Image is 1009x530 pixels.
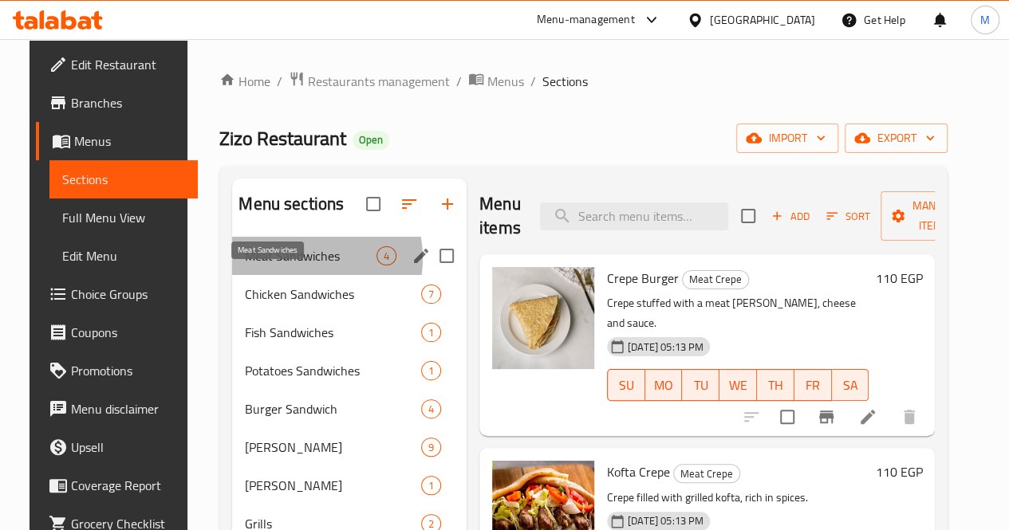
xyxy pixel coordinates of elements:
span: 9 [422,440,440,455]
h2: Menu sections [238,192,344,216]
button: WE [719,369,757,401]
a: Full Menu View [49,198,198,237]
button: FR [794,369,832,401]
h6: 110 EGP [875,461,922,483]
span: Meat Crepe [683,270,748,289]
a: Menus [468,71,524,92]
a: Menu disclaimer [36,390,198,428]
button: TU [682,369,719,401]
span: Add item [765,204,816,229]
span: Sort [826,207,870,226]
a: Menus [36,122,198,160]
span: Full Menu View [62,208,185,227]
div: items [421,438,441,457]
span: Crepe Burger [607,266,679,290]
span: 1 [422,363,440,379]
span: Select all sections [357,187,390,221]
li: / [277,72,282,91]
h2: Menu items [479,192,521,240]
span: 7 [422,287,440,302]
span: Add [769,207,812,226]
li: / [530,72,536,91]
a: Upsell [36,428,198,466]
div: [PERSON_NAME]1 [232,466,467,504]
div: Burger Sandwich4 [232,390,467,428]
nav: breadcrumb [219,71,948,92]
button: export [845,124,948,153]
span: import [749,128,826,148]
button: Sort [822,204,874,229]
div: Meat Crepe [682,270,749,289]
div: Fish Sandwiches1 [232,313,467,351]
a: Coupons [36,313,198,351]
div: items [421,476,441,495]
span: [DATE] 05:13 PM [621,513,710,528]
span: Upsell [71,438,185,457]
a: Home [219,72,270,91]
div: items [376,246,396,265]
span: FR [801,374,826,397]
span: Chicken Sandwiches [245,285,421,304]
span: Branches [71,93,185,112]
span: export [857,128,935,148]
span: SA [838,374,863,397]
span: Open [353,133,389,147]
span: Restaurants management [308,72,450,91]
p: Crepe stuffed with a meat [PERSON_NAME], cheese and sauce. [607,293,869,333]
button: TH [757,369,794,401]
h6: 110 EGP [875,267,922,289]
div: Menu-management [537,10,635,29]
span: [DATE] 05:13 PM [621,340,710,355]
span: [PERSON_NAME] [245,476,421,495]
a: Branches [36,84,198,122]
span: 1 [422,478,440,493]
div: items [421,285,441,304]
a: Edit Menu [49,237,198,275]
span: Manage items [893,196,975,236]
button: edit [409,244,433,268]
span: TU [688,374,713,397]
div: Alexandrian Hawawshi [245,438,421,457]
span: Menus [74,132,185,151]
div: Potatoes Sandwiches1 [232,351,467,390]
span: Sections [542,72,588,91]
a: Coverage Report [36,466,198,504]
span: Fish Sandwiches [245,323,421,342]
span: Select to update [771,400,804,434]
div: items [421,323,441,342]
button: import [736,124,838,153]
button: SU [607,369,645,401]
span: SU [614,374,639,397]
a: Sections [49,160,198,198]
div: Chicken Sandwiches7 [232,275,467,313]
span: Promotions [71,361,185,380]
span: Edit Menu [62,246,185,265]
span: Menu disclaimer [71,399,185,418]
div: [GEOGRAPHIC_DATA] [710,11,815,29]
input: search [540,202,728,230]
span: Burger Sandwich [245,399,421,418]
a: Edit Restaurant [36,45,198,84]
div: [PERSON_NAME]9 [232,428,467,466]
button: Add [765,204,816,229]
span: Sections [62,170,185,189]
span: Meat Sandwiches [245,246,376,265]
div: Open [353,131,389,150]
button: Manage items [881,191,987,241]
a: Promotions [36,351,198,390]
span: 4 [422,402,440,417]
span: Coverage Report [71,476,185,495]
span: Coupons [71,323,185,342]
span: 1 [422,325,440,340]
span: [PERSON_NAME] [245,438,421,457]
li: / [456,72,462,91]
img: Crepe Burger [492,267,594,369]
p: Crepe filled with grilled kofta, rich in spices. [607,488,869,508]
span: Menus [487,72,524,91]
span: WE [726,374,751,397]
div: Meat Sandwiches4edit [232,237,467,275]
button: SA [832,369,869,401]
span: Choice Groups [71,285,185,304]
span: Meat Crepe [674,465,739,483]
